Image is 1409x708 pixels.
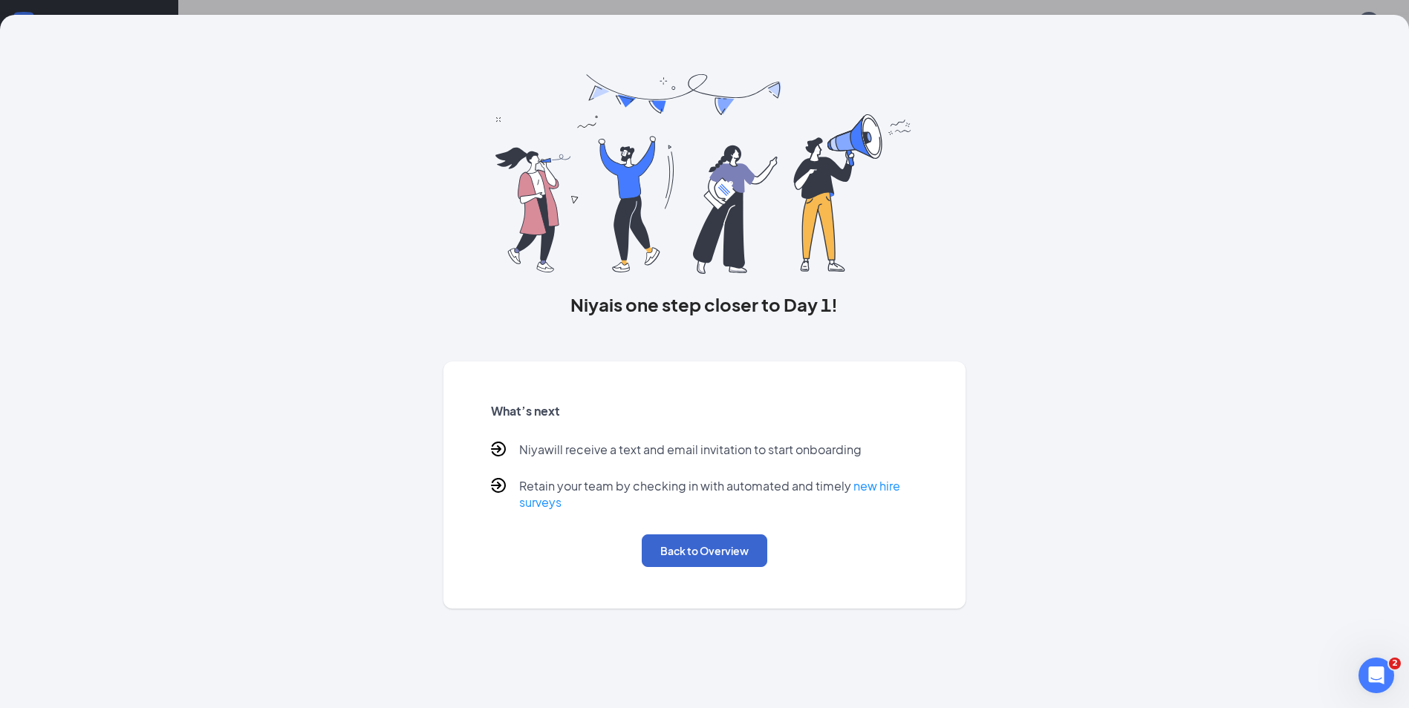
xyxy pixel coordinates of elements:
[1389,658,1401,669] span: 2
[519,478,919,511] p: Retain your team by checking in with automated and timely
[491,403,919,419] h5: What’s next
[1358,658,1394,693] iframe: Intercom live chat
[519,478,900,510] a: new hire surveys
[519,442,862,460] p: Niya will receive a text and email invitation to start onboarding
[443,292,966,317] h3: Niya is one step closer to Day 1!
[495,74,914,274] img: you are all set
[642,534,767,567] button: Back to Overview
